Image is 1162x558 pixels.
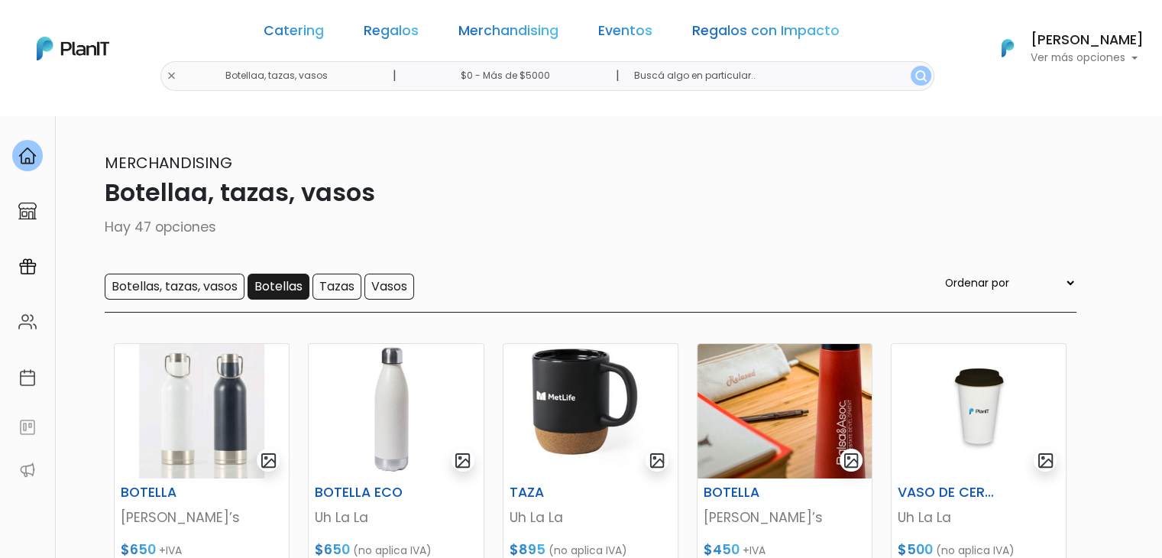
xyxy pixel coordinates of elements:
[454,452,471,469] img: gallery-light
[248,274,309,300] input: Botellas
[309,344,483,479] img: thumb_D264411F-5AE8-4AD6-B760-A183F21ADAD3.jpeg
[18,258,37,276] img: campaigns-02234683943229c281be62815700db0a1741e53638e28bf9629b52c665b00959.svg
[621,61,934,91] input: Buscá algo en particular..
[698,344,872,479] img: thumb_B1B696C4-3A7D-4016-989C-91F85E598621.jpeg
[37,37,109,60] img: PlanIt Logo
[18,313,37,331] img: people-662611757002400ad9ed0e3c099ab2801c6687ba6c219adb57efc949bc21e19d.svg
[598,24,652,43] a: Eventos
[915,70,927,82] img: search_button-432b6d5273f82d61273b3651a40e1bd1b912527efae98b1b7a1b2c0702e16a8d.svg
[86,151,1076,174] p: Merchandising
[18,461,37,479] img: partners-52edf745621dab592f3b2c58e3bca9d71375a7ef29c3b500c9f145b62cc070d4.svg
[312,274,361,300] input: Tazas
[1037,452,1054,469] img: gallery-light
[694,485,815,501] h6: BOTELLA
[615,67,619,85] p: |
[743,543,765,558] span: +IVA
[549,543,627,558] span: (no aplica IVA)
[503,344,678,479] img: thumb_dfd44f44-b378-49ec-b935-1d2fafc7c29b.JPG
[510,508,672,527] p: Uh La La
[704,508,866,527] p: [PERSON_NAME]’s
[105,274,244,300] input: Botellas, tazas, vasos
[649,452,666,469] img: gallery-light
[991,31,1024,65] img: PlanIt Logo
[843,452,860,469] img: gallery-light
[353,543,432,558] span: (no aplica IVA)
[115,344,289,479] img: thumb_Captura_de_pantalla_2024-03-04_162839.jpg
[18,418,37,436] img: feedback-78b5a0c8f98aac82b08bfc38622c3050aee476f2c9584af64705fc4e61158814.svg
[18,368,37,387] img: calendar-87d922413cdce8b2cf7b7f5f62616a5cf9e4887200fb71536465627b3292af00.svg
[112,485,232,501] h6: BOTELLA
[364,24,419,43] a: Regalos
[898,508,1060,527] p: Uh La La
[888,485,1009,501] h6: VASO DE CERAMICA
[982,28,1144,68] button: PlanIt Logo [PERSON_NAME] Ver más opciones
[86,217,1076,237] p: Hay 47 opciones
[159,543,182,558] span: +IVA
[79,15,220,44] div: ¿Necesitás ayuda?
[392,67,396,85] p: |
[936,543,1015,558] span: (no aplica IVA)
[1031,34,1144,47] h6: [PERSON_NAME]
[18,202,37,220] img: marketplace-4ceaa7011d94191e9ded77b95e3339b90024bf715f7c57f8cf31f2d8c509eaba.svg
[18,147,37,165] img: home-e721727adea9d79c4d83392d1f703f7f8bce08238fde08b1acbfd93340b81755.svg
[167,71,176,81] img: close-6986928ebcb1d6c9903e3b54e860dbc4d054630f23adef3a32610726dff6a82b.svg
[121,508,283,527] p: [PERSON_NAME]’s
[364,274,414,300] input: Vasos
[500,485,621,501] h6: TAZA
[892,344,1066,479] img: thumb_image__copia_-Photoroom__3_.jpg
[260,452,277,469] img: gallery-light
[306,485,426,501] h6: BOTELLA ECO
[264,24,324,43] a: Catering
[1031,53,1144,63] p: Ver más opciones
[86,174,1076,211] p: Botellaa, tazas, vasos
[458,24,558,43] a: Merchandising
[692,24,840,43] a: Regalos con Impacto
[315,508,477,527] p: Uh La La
